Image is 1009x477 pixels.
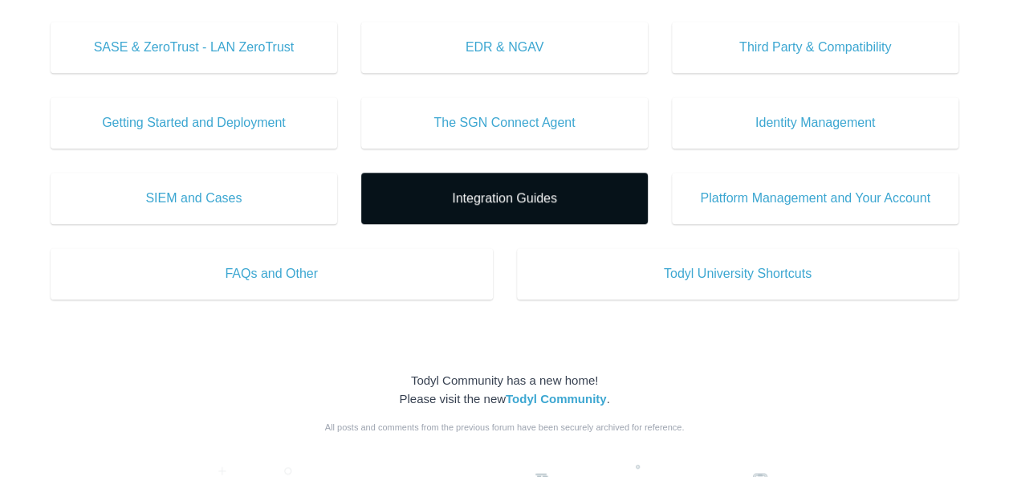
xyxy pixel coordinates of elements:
[541,264,935,283] span: Todyl University Shortcuts
[506,392,607,406] a: Todyl Community
[672,173,958,224] a: Platform Management and Your Account
[696,113,934,132] span: Identity Management
[385,38,624,57] span: EDR & NGAV
[51,421,958,434] div: All posts and comments from the previous forum have been securely archived for reference.
[672,97,958,149] a: Identity Management
[51,248,493,300] a: FAQs and Other
[75,113,313,132] span: Getting Started and Deployment
[696,38,934,57] span: Third Party & Compatibility
[75,38,313,57] span: SASE & ZeroTrust - LAN ZeroTrust
[361,97,648,149] a: The SGN Connect Agent
[517,248,959,300] a: Todyl University Shortcuts
[51,22,337,73] a: SASE & ZeroTrust - LAN ZeroTrust
[51,372,958,408] div: Todyl Community has a new home! Please visit the new .
[672,22,958,73] a: Third Party & Compatibility
[361,173,648,224] a: Integration Guides
[385,113,624,132] span: The SGN Connect Agent
[361,22,648,73] a: EDR & NGAV
[75,189,313,208] span: SIEM and Cases
[696,189,934,208] span: Platform Management and Your Account
[75,264,469,283] span: FAQs and Other
[51,173,337,224] a: SIEM and Cases
[51,97,337,149] a: Getting Started and Deployment
[385,189,624,208] span: Integration Guides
